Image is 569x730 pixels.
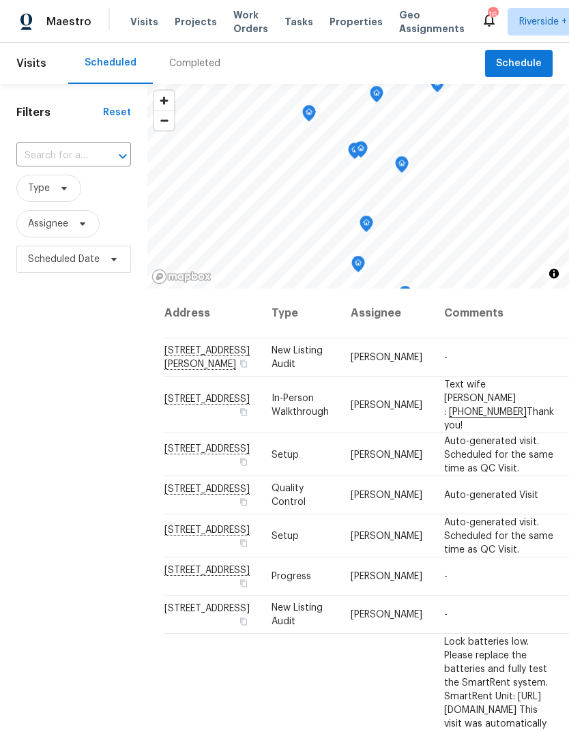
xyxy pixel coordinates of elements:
[237,615,250,628] button: Copy Address
[237,455,250,467] button: Copy Address
[354,141,368,162] div: Map marker
[444,491,538,500] span: Auto-generated Visit
[488,8,497,22] div: 16
[395,156,409,177] div: Map marker
[284,17,313,27] span: Tasks
[444,610,448,619] span: -
[360,216,373,237] div: Map marker
[485,50,553,78] button: Schedule
[237,405,250,418] button: Copy Address
[351,572,422,581] span: [PERSON_NAME]
[370,86,383,107] div: Map marker
[16,106,103,119] h1: Filters
[237,496,250,508] button: Copy Address
[272,393,329,416] span: In-Person Walkthrough
[261,289,340,338] th: Type
[272,450,299,459] span: Setup
[237,577,250,589] button: Copy Address
[28,181,50,195] span: Type
[233,8,268,35] span: Work Orders
[444,572,448,581] span: -
[444,353,448,362] span: -
[16,48,46,78] span: Visits
[351,450,422,459] span: [PERSON_NAME]
[351,400,422,409] span: [PERSON_NAME]
[351,256,365,277] div: Map marker
[351,353,422,362] span: [PERSON_NAME]
[351,531,422,540] span: [PERSON_NAME]
[130,15,158,29] span: Visits
[399,8,465,35] span: Geo Assignments
[546,265,562,282] button: Toggle attribution
[237,536,250,549] button: Copy Address
[330,15,383,29] span: Properties
[103,106,131,119] div: Reset
[175,15,217,29] span: Projects
[164,604,250,613] span: [STREET_ADDRESS]
[550,266,558,281] span: Toggle attribution
[272,484,306,507] span: Quality Control
[28,217,68,231] span: Assignee
[272,346,323,369] span: New Listing Audit
[351,610,422,619] span: [PERSON_NAME]
[272,603,323,626] span: New Listing Audit
[444,379,554,430] span: Text wife [PERSON_NAME] : Thank you!
[237,357,250,370] button: Copy Address
[164,289,261,338] th: Address
[302,105,316,126] div: Map marker
[46,15,91,29] span: Maestro
[113,147,132,166] button: Open
[348,143,362,164] div: Map marker
[154,91,174,111] button: Zoom in
[85,56,136,70] div: Scheduled
[16,145,93,166] input: Search for an address...
[431,76,444,97] div: Map marker
[272,572,311,581] span: Progress
[169,57,220,70] div: Completed
[433,289,565,338] th: Comments
[154,111,174,130] button: Zoom out
[340,289,433,338] th: Assignee
[444,517,553,554] span: Auto-generated visit. Scheduled for the same time as QC Visit.
[398,286,412,307] div: Map marker
[28,252,100,266] span: Scheduled Date
[496,55,542,72] span: Schedule
[351,491,422,500] span: [PERSON_NAME]
[272,531,299,540] span: Setup
[444,436,553,473] span: Auto-generated visit. Scheduled for the same time as QC Visit.
[151,269,211,284] a: Mapbox homepage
